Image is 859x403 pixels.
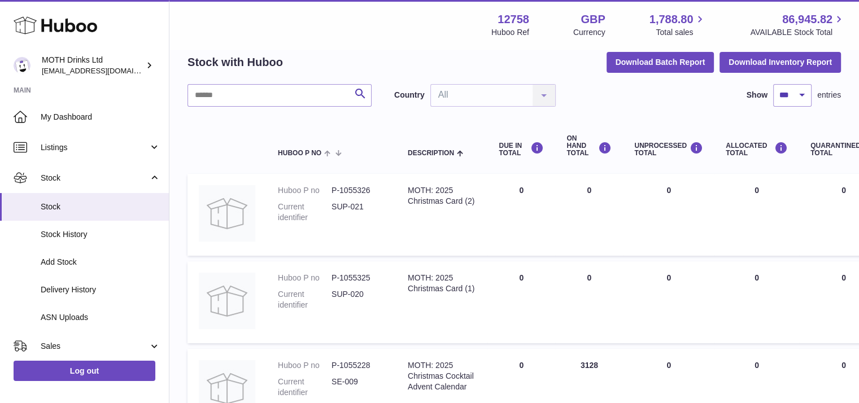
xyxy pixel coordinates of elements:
td: 0 [555,261,623,343]
span: 0 [841,186,846,195]
img: internalAdmin-12758@internal.huboo.com [14,57,30,74]
span: Huboo P no [278,150,321,157]
img: product image [199,273,255,329]
dd: SE-009 [332,376,385,398]
div: MOTH Drinks Ltd [42,55,143,76]
h2: Stock with Huboo [188,55,283,70]
span: [EMAIL_ADDRESS][DOMAIN_NAME] [42,66,166,75]
div: DUE IN TOTAL [499,142,544,157]
td: 0 [623,174,714,256]
dd: P-1055325 [332,273,385,283]
div: MOTH: 2025 Christmas Card (1) [408,273,476,294]
span: Total sales [656,27,706,38]
span: Stock History [41,229,160,240]
img: product image [199,185,255,242]
dd: P-1055228 [332,360,385,371]
dt: Huboo P no [278,360,332,371]
button: Download Batch Report [607,52,714,72]
dt: Current identifier [278,289,332,310]
div: UNPROCESSED Total [634,142,703,157]
td: 0 [714,174,799,256]
div: Currency [573,27,605,38]
span: 86,945.82 [782,12,832,27]
span: Listings [41,142,149,153]
div: Huboo Ref [491,27,529,38]
a: 86,945.82 AVAILABLE Stock Total [750,12,845,38]
dd: P-1055326 [332,185,385,196]
span: Stock [41,173,149,183]
dd: SUP-021 [332,201,385,223]
dd: SUP-020 [332,289,385,310]
span: 0 [841,273,846,282]
label: Country [394,90,425,100]
td: 0 [714,261,799,343]
strong: 12758 [498,12,529,27]
div: ON HAND Total [566,135,612,157]
span: 1,788.80 [649,12,694,27]
span: Sales [41,341,149,352]
a: 1,788.80 Total sales [649,12,707,38]
dt: Huboo P no [278,185,332,196]
td: 0 [623,261,714,343]
span: ASN Uploads [41,312,160,323]
dt: Current identifier [278,376,332,398]
div: MOTH: 2025 Christmas Cocktail Advent Calendar [408,360,476,392]
span: Stock [41,201,160,212]
span: AVAILABLE Stock Total [750,27,845,38]
td: 0 [555,174,623,256]
span: Delivery History [41,284,160,295]
td: 0 [487,174,555,256]
span: 0 [841,361,846,370]
span: Add Stock [41,257,160,268]
dt: Current identifier [278,201,332,223]
div: ALLOCATED Total [726,142,788,157]
strong: GBP [581,12,605,27]
div: MOTH: 2025 Christmas Card (2) [408,185,476,207]
span: My Dashboard [41,112,160,122]
span: entries [817,90,841,100]
a: Log out [14,361,155,381]
dt: Huboo P no [278,273,332,283]
td: 0 [487,261,555,343]
label: Show [747,90,768,100]
span: Description [408,150,454,157]
button: Download Inventory Report [720,52,841,72]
